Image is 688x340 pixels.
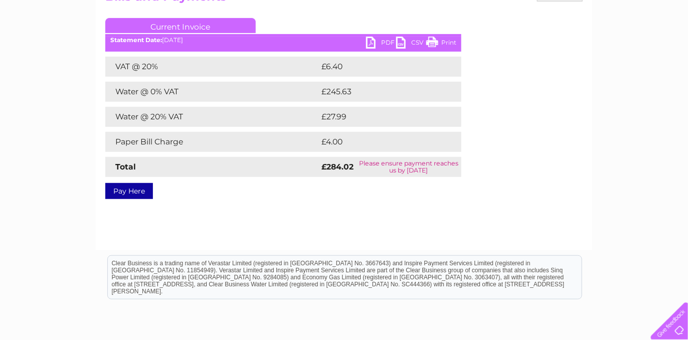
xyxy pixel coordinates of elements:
[105,107,319,127] td: Water @ 20% VAT
[319,57,438,77] td: £6.40
[105,132,319,152] td: Paper Bill Charge
[105,37,461,44] div: [DATE]
[105,183,153,199] a: Pay Here
[110,36,162,44] b: Statement Date:
[115,162,136,172] strong: Total
[105,18,256,33] a: Current Invoice
[366,37,396,51] a: PDF
[357,157,461,177] td: Please ensure payment reaches us by [DATE]
[537,43,559,50] a: Energy
[319,107,441,127] td: £27.99
[319,82,444,102] td: £245.63
[601,43,615,50] a: Blog
[105,57,319,77] td: VAT @ 20%
[24,26,75,57] img: logo.png
[511,43,531,50] a: Water
[396,37,426,51] a: CSV
[426,37,456,51] a: Print
[565,43,595,50] a: Telecoms
[655,43,678,50] a: Log out
[105,82,319,102] td: Water @ 0% VAT
[621,43,646,50] a: Contact
[499,5,568,18] a: 0333 014 3131
[108,6,582,49] div: Clear Business is a trading name of Verastar Limited (registered in [GEOGRAPHIC_DATA] No. 3667643...
[321,162,354,172] strong: £284.02
[319,132,438,152] td: £4.00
